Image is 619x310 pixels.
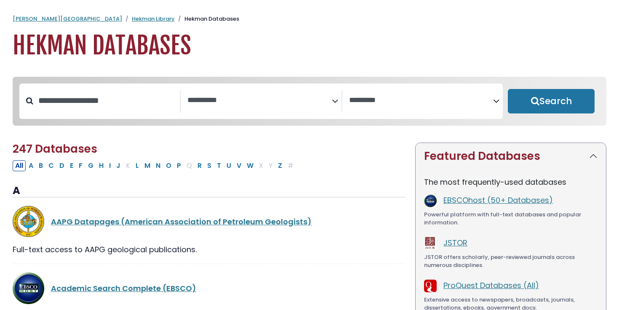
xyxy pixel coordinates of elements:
[416,143,606,170] button: Featured Databases
[132,15,175,23] a: Hekman Library
[275,160,285,171] button: Filter Results Z
[163,160,174,171] button: Filter Results O
[57,160,67,171] button: Filter Results D
[424,210,598,227] div: Powerful platform with full-text databases and popular information.
[142,160,153,171] button: Filter Results M
[174,160,184,171] button: Filter Results P
[13,244,405,255] div: Full-text access to AAPG geological publications.
[96,160,106,171] button: Filter Results H
[195,160,204,171] button: Filter Results R
[424,253,598,270] div: JSTOR offers scholarly, peer-reviewed journals across numerous disciplines.
[13,160,297,170] div: Alpha-list to filter by first letter of database name
[424,176,598,188] p: The most frequently-used databases
[224,160,234,171] button: Filter Results U
[76,160,85,171] button: Filter Results F
[67,160,76,171] button: Filter Results E
[13,185,405,197] h3: A
[443,195,553,205] a: EBSCOhost (50+ Databases)
[443,237,467,248] a: JSTOR
[13,15,606,23] nav: breadcrumb
[51,216,312,227] a: AAPG Datapages (American Association of Petroleum Geologists)
[187,96,331,105] textarea: Search
[13,32,606,60] h1: Hekman Databases
[36,160,45,171] button: Filter Results B
[13,141,97,156] span: 247 Databases
[349,96,493,105] textarea: Search
[46,160,56,171] button: Filter Results C
[51,283,196,294] a: Academic Search Complete (EBSCO)
[443,280,539,291] a: ProQuest Databases (All)
[33,94,180,108] input: Search database by title or keyword
[13,77,606,126] nav: Search filters
[26,160,36,171] button: Filter Results A
[153,160,163,171] button: Filter Results N
[234,160,244,171] button: Filter Results V
[85,160,96,171] button: Filter Results G
[13,160,26,171] button: All
[508,89,595,113] button: Submit for Search Results
[114,160,123,171] button: Filter Results J
[107,160,113,171] button: Filter Results I
[214,160,224,171] button: Filter Results T
[175,15,239,23] li: Hekman Databases
[133,160,141,171] button: Filter Results L
[205,160,214,171] button: Filter Results S
[13,15,122,23] a: [PERSON_NAME][GEOGRAPHIC_DATA]
[244,160,256,171] button: Filter Results W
